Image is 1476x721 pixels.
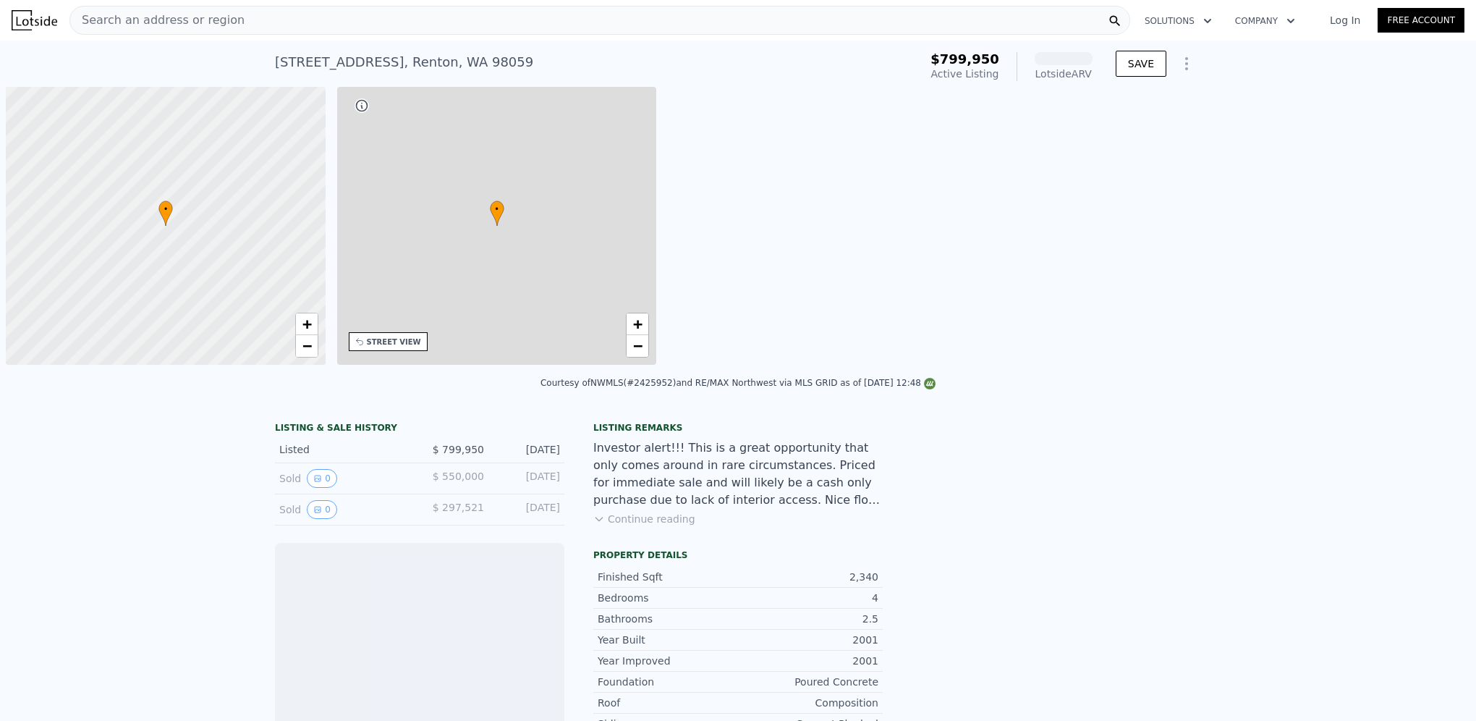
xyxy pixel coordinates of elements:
[279,500,408,519] div: Sold
[930,51,999,67] span: $799,950
[433,471,484,482] span: $ 550,000
[598,570,738,584] div: Finished Sqft
[598,696,738,710] div: Roof
[433,502,484,513] span: $ 297,521
[433,444,484,455] span: $ 799,950
[496,442,560,457] div: [DATE]
[496,500,560,519] div: [DATE]
[540,378,936,388] div: Courtesy of NWMLS (#2425952) and RE/MAX Northwest via MLS GRID as of [DATE] 12:48
[633,315,642,333] span: +
[738,675,878,689] div: Poured Concrete
[593,422,883,434] div: Listing remarks
[1378,8,1464,33] a: Free Account
[1223,8,1307,34] button: Company
[593,549,883,561] div: Property details
[296,313,318,335] a: Zoom in
[633,337,642,355] span: −
[738,654,878,668] div: 2001
[1312,13,1378,28] a: Log In
[598,675,738,689] div: Foundation
[279,442,408,457] div: Listed
[307,500,337,519] button: View historical data
[70,12,245,29] span: Search an address or region
[296,335,318,357] a: Zoom out
[302,337,311,355] span: −
[12,10,57,30] img: Lotside
[627,313,648,335] a: Zoom in
[627,335,648,357] a: Zoom out
[279,469,408,488] div: Sold
[275,422,564,437] div: LISTING & SALE HISTORY
[307,469,337,488] button: View historical data
[496,469,560,488] div: [DATE]
[598,633,738,647] div: Year Built
[1133,8,1223,34] button: Solutions
[593,439,883,509] div: Investor alert!!! This is a great opportunity that only comes around in rare circumstances. Price...
[1035,67,1093,81] div: Lotside ARV
[598,654,738,668] div: Year Improved
[738,696,878,710] div: Composition
[158,201,173,226] div: •
[924,378,936,389] img: NWMLS Logo
[1172,49,1201,78] button: Show Options
[738,612,878,626] div: 2.5
[931,68,999,80] span: Active Listing
[490,201,504,226] div: •
[158,203,173,216] span: •
[1116,51,1166,77] button: SAVE
[302,315,311,333] span: +
[598,612,738,626] div: Bathrooms
[275,52,533,72] div: [STREET_ADDRESS] , Renton , WA 98059
[593,512,695,526] button: Continue reading
[738,591,878,605] div: 4
[598,591,738,605] div: Bedrooms
[490,203,504,216] span: •
[738,633,878,647] div: 2001
[738,570,878,584] div: 2,340
[367,337,421,347] div: STREET VIEW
